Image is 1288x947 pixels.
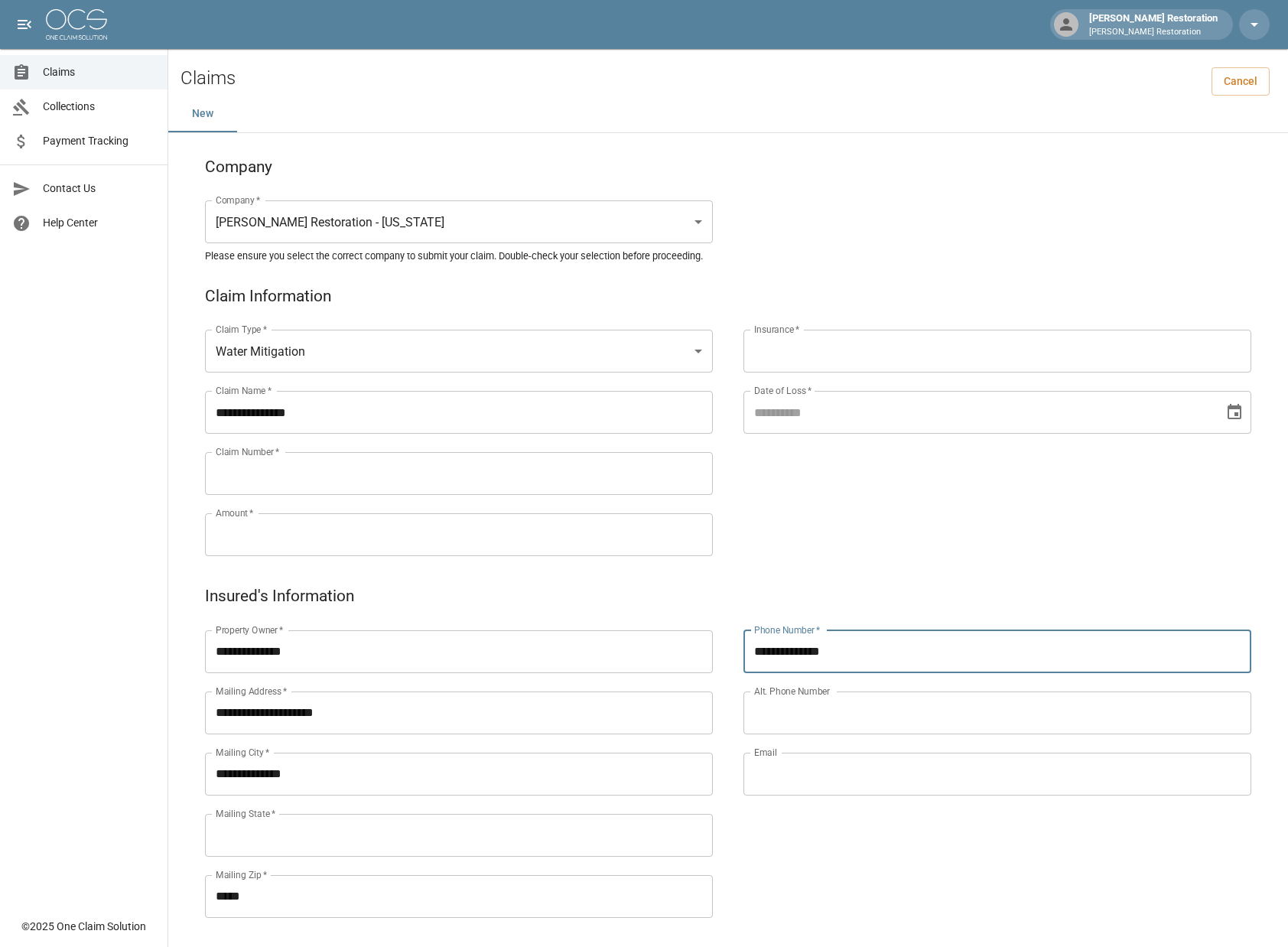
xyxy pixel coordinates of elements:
[216,506,254,519] label: Amount
[46,9,107,40] img: ocs-logo-white-transparent.png
[1089,26,1218,39] p: [PERSON_NAME] Restoration
[43,99,155,115] span: Collections
[216,445,279,458] label: Claim Number
[754,746,777,759] label: Email
[216,323,267,336] label: Claim Type
[21,919,146,934] div: © 2025 One Claim Solution
[43,133,155,149] span: Payment Tracking
[754,323,799,336] label: Insurance
[205,249,1251,262] h5: Please ensure you select the correct company to submit your claim. Double-check your selection be...
[216,807,275,820] label: Mailing State
[216,194,261,207] label: Company
[43,215,155,231] span: Help Center
[1219,397,1250,428] button: Choose date
[754,384,812,397] label: Date of Loss
[216,868,268,881] label: Mailing Zip
[9,9,40,40] button: open drawer
[216,623,284,636] label: Property Owner
[1083,11,1224,38] div: [PERSON_NAME] Restoration
[168,96,237,132] button: New
[216,384,272,397] label: Claim Name
[1212,67,1270,96] a: Cancel
[216,746,270,759] label: Mailing City
[43,64,155,80] span: Claims
[754,685,830,698] label: Alt. Phone Number
[754,623,820,636] label: Phone Number
[181,67,236,89] h2: Claims
[168,96,1288,132] div: dynamic tabs
[205,200,713,243] div: [PERSON_NAME] Restoration - [US_STATE]
[216,685,287,698] label: Mailing Address
[43,181,155,197] span: Contact Us
[205,330,713,373] div: Water Mitigation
